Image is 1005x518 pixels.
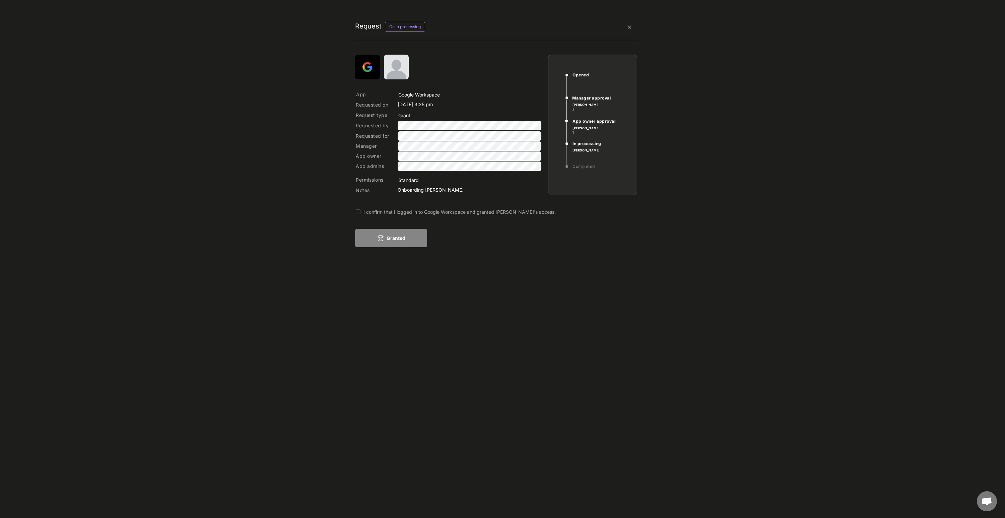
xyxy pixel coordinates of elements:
[355,229,427,247] button: Granted
[573,164,601,170] div: Completed
[572,95,612,101] div: Manager approval
[356,186,392,195] div: Notes
[355,23,382,29] p: Request
[977,491,997,511] a: Open chat
[356,141,392,151] div: Manager
[398,101,541,108] div: [DATE] 3:25 pm
[573,148,632,153] div: [PERSON_NAME]
[356,111,392,120] div: Request type
[356,161,392,171] div: App admins
[573,72,591,78] div: Opened
[398,111,541,120] input: -
[356,100,392,110] div: Requested on
[398,175,541,185] input: -
[573,126,599,135] div: [PERSON_NAME]
[356,151,392,161] div: App owner
[356,90,392,99] div: App
[573,141,601,147] div: In processing
[398,186,541,193] div: Onboarding [PERSON_NAME]
[398,90,541,99] input: -
[573,103,599,111] div: [PERSON_NAME]
[356,131,392,141] div: Requested for
[385,22,425,32] p: On in processing
[363,208,609,215] div: I confirm that I logged in to Google Workspace and granted [PERSON_NAME]'s access.
[356,175,392,185] div: Permissions
[356,121,392,130] div: Requested by
[573,119,617,124] div: App owner approval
